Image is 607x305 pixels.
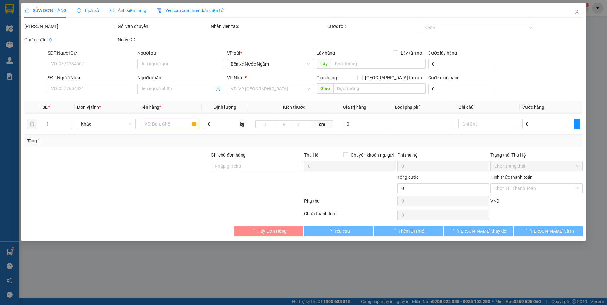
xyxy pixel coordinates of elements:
[397,175,418,180] span: Tổng cước
[514,226,583,236] button: [PERSON_NAME] và In
[118,36,210,43] div: Ngày GD:
[303,198,397,209] div: Phụ thu
[303,210,397,221] div: Chưa thanh toán
[77,105,101,110] span: Đơn vị tính
[157,8,223,13] span: Yêu cầu xuất hóa đơn điện tử
[141,105,161,110] span: Tên hàng
[522,105,544,110] span: Cước hàng
[574,121,580,127] span: plus
[333,83,426,94] input: Dọc đường
[231,59,310,69] span: Bến xe Nước Ngầm
[227,75,245,80] span: VP Nhận
[275,120,294,128] input: R
[239,119,245,129] span: kg
[428,84,493,94] input: Cước giao hàng
[43,105,48,110] span: SL
[490,175,533,180] label: Hình thức thanh toán
[27,119,37,129] button: delete
[327,229,334,233] span: loading
[304,226,373,236] button: Yêu cầu
[317,59,331,69] span: Lấy
[157,8,162,13] img: icon
[48,74,135,81] div: SĐT Người Nhận
[77,8,99,13] span: Lịch sử
[110,8,146,13] span: Ảnh kiện hàng
[77,8,81,13] span: clock-circle
[214,105,236,110] span: Định lượng
[317,75,337,80] span: Giao hàng
[574,119,580,129] button: plus
[363,74,426,81] span: [GEOGRAPHIC_DATA] tận nơi
[530,228,574,235] span: [PERSON_NAME] và In
[294,120,312,128] input: C
[110,8,114,13] span: picture
[490,152,583,159] div: Trạng thái Thu Hộ
[255,120,275,128] input: D
[398,49,426,56] span: Lấy tận nơi
[216,86,221,91] span: user-add
[211,152,246,158] label: Ghi chú đơn hàng
[444,226,513,236] button: [PERSON_NAME] thay đổi
[24,23,117,30] div: [PERSON_NAME]:
[348,152,396,159] span: Chuyển khoản ng. gửi
[397,152,490,161] div: Phí thu hộ
[428,50,457,55] label: Cước lấy hàng
[317,50,335,55] span: Lấy hàng
[456,101,519,114] th: Ghi chú
[250,229,257,233] span: loading
[458,119,517,129] input: Ghi Chú
[343,105,366,110] span: Giá trị hàng
[331,59,426,69] input: Dọc đường
[81,119,132,129] span: Khác
[391,229,398,233] span: loading
[137,74,224,81] div: Người nhận
[568,3,586,21] button: Close
[24,36,117,43] div: Chưa cước :
[257,228,287,235] span: Hủy Đơn Hàng
[24,8,67,13] span: SỬA ĐƠN HÀNG
[141,119,199,129] input: VD: Bàn, Ghế
[311,120,333,128] span: cm
[137,49,224,56] div: Người gửi
[234,226,303,236] button: Hủy Đơn Hàng
[118,23,210,30] div: Gói vận chuyển:
[317,83,333,94] span: Giao
[211,161,303,171] input: Ghi chú đơn hàng
[374,226,443,236] button: Thêm ĐH mới
[211,23,326,30] div: Nhân viên tạo:
[398,228,425,235] span: Thêm ĐH mới
[428,59,493,69] input: Cước lấy hàng
[490,198,499,204] span: VND
[49,37,52,42] b: 0
[227,49,314,56] div: VP gửi
[48,49,135,56] div: SĐT Người Gửi
[574,9,579,14] span: close
[450,229,457,233] span: loading
[24,8,29,13] span: edit
[392,101,456,114] th: Loại phụ phí
[27,137,234,144] div: Tổng: 1
[523,229,530,233] span: loading
[327,23,419,30] div: Cước rồi :
[457,228,507,235] span: [PERSON_NAME] thay đổi
[304,152,319,158] span: Thu Hộ
[334,228,350,235] span: Yêu cầu
[494,161,579,171] span: Chọn trạng thái
[283,105,305,110] span: Kích thước
[428,75,460,80] label: Cước giao hàng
